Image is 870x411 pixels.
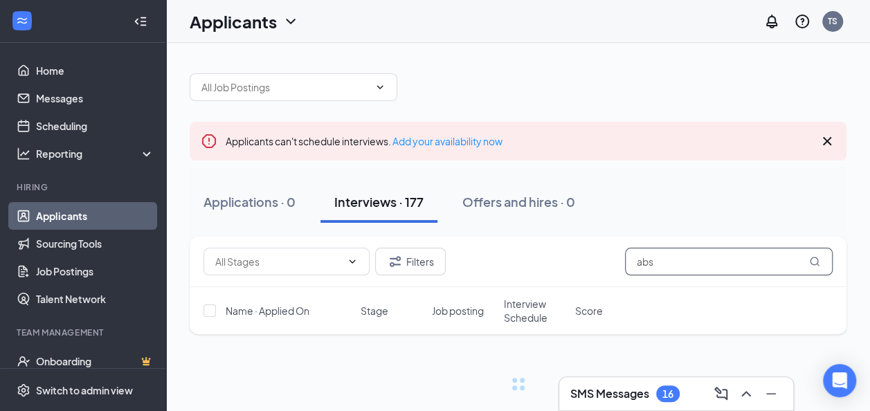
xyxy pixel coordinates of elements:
[570,386,649,401] h3: SMS Messages
[819,133,835,149] svg: Cross
[809,256,820,267] svg: MagnifyingGlass
[823,364,856,397] div: Open Intercom Messenger
[375,248,446,275] button: Filter Filters
[201,80,369,95] input: All Job Postings
[504,297,567,325] span: Interview Schedule
[387,253,404,270] svg: Filter
[794,13,810,30] svg: QuestionInfo
[17,327,152,338] div: Team Management
[15,14,29,28] svg: WorkstreamLogo
[662,388,673,400] div: 16
[17,181,152,193] div: Hiring
[432,304,484,318] span: Job posting
[361,304,388,318] span: Stage
[36,202,154,230] a: Applicants
[282,13,299,30] svg: ChevronDown
[36,383,133,397] div: Switch to admin view
[392,135,502,147] a: Add your availability now
[226,304,309,318] span: Name · Applied On
[36,257,154,285] a: Job Postings
[17,383,30,397] svg: Settings
[462,193,575,210] div: Offers and hires · 0
[710,383,732,405] button: ComposeMessage
[215,254,341,269] input: All Stages
[334,193,424,210] div: Interviews · 177
[134,15,147,28] svg: Collapse
[36,285,154,313] a: Talent Network
[36,347,154,375] a: OnboardingCrown
[575,304,603,318] span: Score
[828,15,837,27] div: TS
[226,135,502,147] span: Applicants can't schedule interviews.
[374,82,386,93] svg: ChevronDown
[763,385,779,402] svg: Minimize
[203,193,296,210] div: Applications · 0
[36,84,154,112] a: Messages
[760,383,782,405] button: Minimize
[36,57,154,84] a: Home
[190,10,277,33] h1: Applicants
[625,248,833,275] input: Search in interviews
[17,147,30,161] svg: Analysis
[763,13,780,30] svg: Notifications
[347,256,358,267] svg: ChevronDown
[735,383,757,405] button: ChevronUp
[201,133,217,149] svg: Error
[738,385,754,402] svg: ChevronUp
[713,385,729,402] svg: ComposeMessage
[36,112,154,140] a: Scheduling
[36,147,155,161] div: Reporting
[36,230,154,257] a: Sourcing Tools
